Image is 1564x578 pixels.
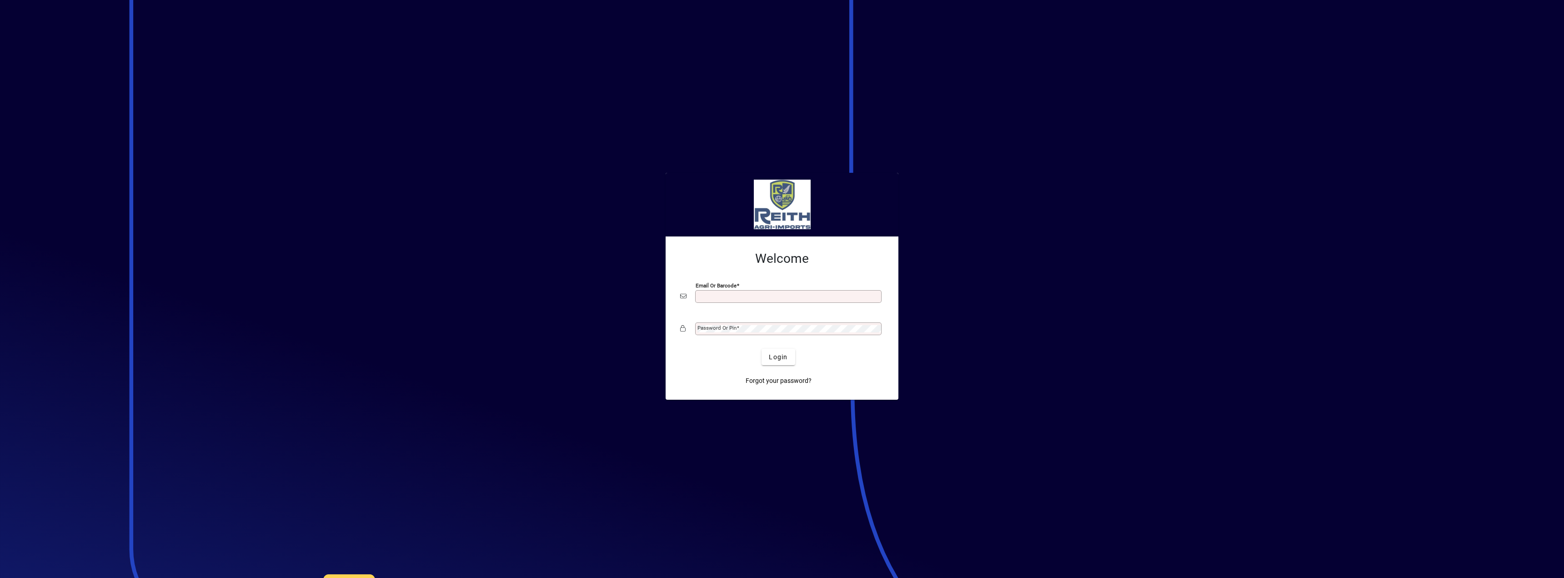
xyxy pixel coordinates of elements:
button: Login [762,349,795,365]
span: Forgot your password? [746,376,812,386]
a: Forgot your password? [742,372,815,389]
span: Login [769,352,787,362]
h2: Welcome [680,251,884,266]
mat-label: Email or Barcode [696,282,737,289]
mat-label: Password or Pin [697,325,737,331]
